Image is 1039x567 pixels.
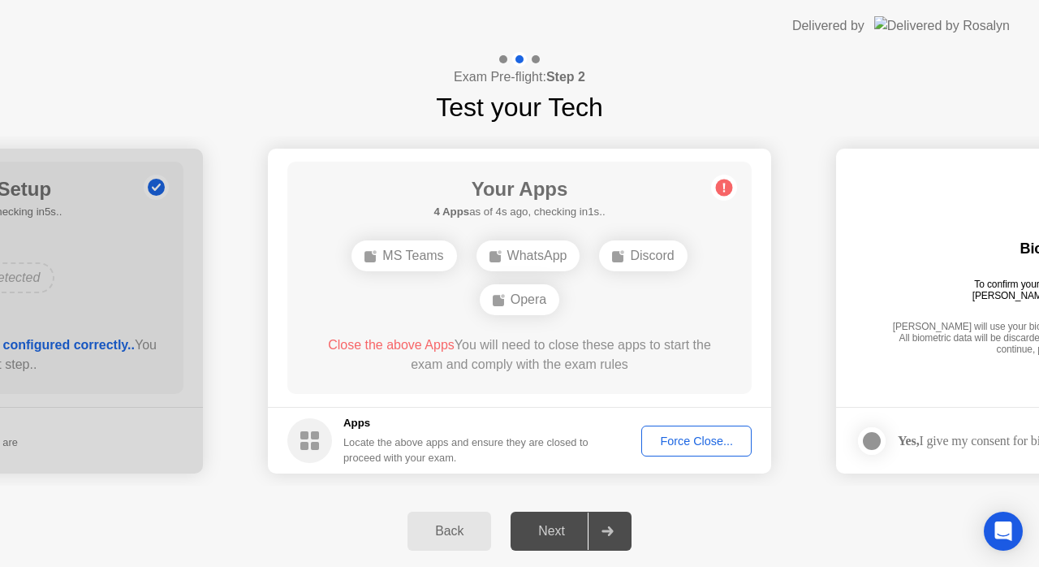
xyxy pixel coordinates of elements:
div: You will need to close these apps to start the exam and comply with the exam rules [311,335,729,374]
h5: Apps [343,415,589,431]
div: Delivered by [792,16,864,36]
button: Next [511,512,632,551]
div: MS Teams [351,240,456,271]
b: Step 2 [546,70,585,84]
div: Open Intercom Messenger [984,512,1023,551]
div: Next [515,524,588,539]
div: Discord [599,240,687,271]
img: Delivered by Rosalyn [874,16,1010,35]
h5: as of 4s ago, checking in1s.. [433,204,605,220]
button: Force Close... [641,426,752,457]
div: Back [412,524,486,539]
div: Opera [480,284,559,315]
button: Back [407,512,491,551]
div: Force Close... [647,435,746,448]
h4: Exam Pre-flight: [454,67,585,87]
b: 4 Apps [433,206,469,218]
div: WhatsApp [476,240,580,271]
h1: Test your Tech [436,88,603,127]
span: Close the above Apps [328,338,455,352]
div: Locate the above apps and ensure they are closed to proceed with your exam. [343,435,589,465]
h1: Your Apps [433,175,605,204]
strong: Yes, [898,434,919,448]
